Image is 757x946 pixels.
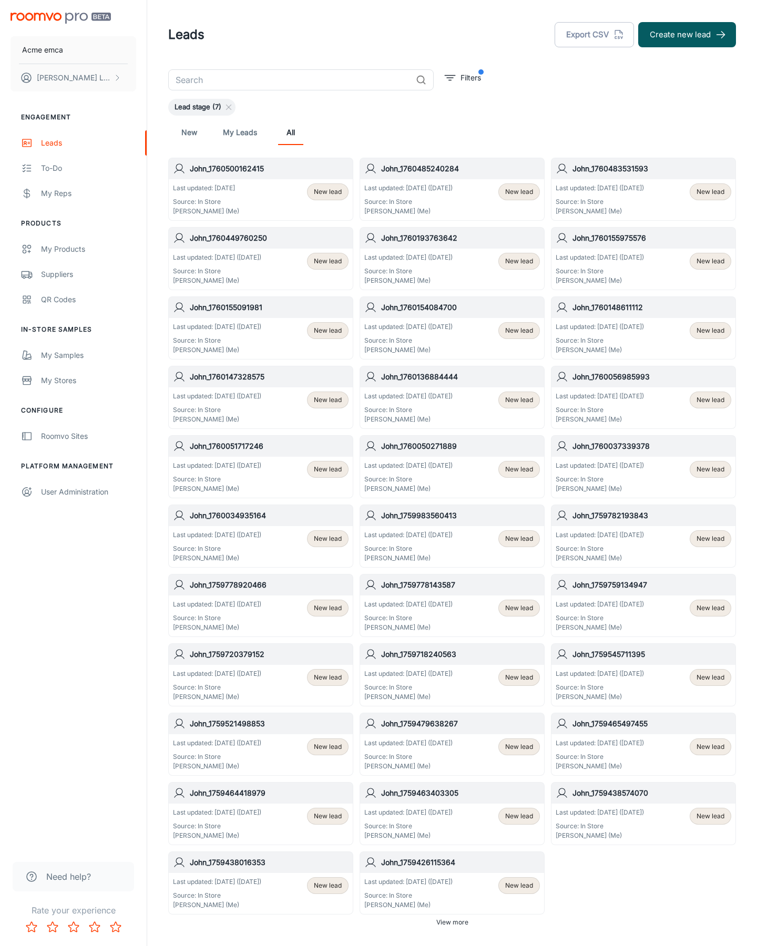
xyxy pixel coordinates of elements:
[556,821,644,831] p: Source: In Store
[173,484,261,493] p: [PERSON_NAME] (Me)
[190,718,349,729] h6: John_1759521498853
[173,752,261,762] p: Source: In Store
[461,72,481,84] p: Filters
[173,900,261,910] p: [PERSON_NAME] (Me)
[556,253,644,262] p: Last updated: [DATE] ([DATE])
[168,227,353,290] a: John_1760449760250Last updated: [DATE] ([DATE])Source: In Store[PERSON_NAME] (Me)New lead
[173,183,239,193] p: Last updated: [DATE]
[11,36,136,64] button: Acme emca
[168,102,228,112] span: Lead stage (7)
[442,69,484,86] button: filter
[551,435,736,498] a: John_1760037339378Last updated: [DATE] ([DATE])Source: In Store[PERSON_NAME] (Me)New lead
[505,742,533,752] span: New lead
[364,207,453,216] p: [PERSON_NAME] (Me)
[314,256,342,266] span: New lead
[168,158,353,221] a: John_1760500162415Last updated: [DATE]Source: In Store[PERSON_NAME] (Me)New lead
[364,322,453,332] p: Last updated: [DATE] ([DATE])
[190,371,349,383] h6: John_1760147328575
[41,349,136,361] div: My Samples
[572,232,731,244] h6: John_1760155975576
[364,253,453,262] p: Last updated: [DATE] ([DATE])
[697,673,724,682] span: New lead
[505,881,533,890] span: New lead
[360,505,545,568] a: John_1759983560413Last updated: [DATE] ([DATE])Source: In Store[PERSON_NAME] (Me)New lead
[173,336,261,345] p: Source: In Store
[572,302,731,313] h6: John_1760148611112
[551,574,736,637] a: John_1759759134947Last updated: [DATE] ([DATE])Source: In Store[PERSON_NAME] (Me)New lead
[173,891,261,900] p: Source: In Store
[173,738,261,748] p: Last updated: [DATE] ([DATE])
[168,99,236,116] div: Lead stage (7)
[556,197,644,207] p: Source: In Store
[364,544,453,553] p: Source: In Store
[556,623,644,632] p: [PERSON_NAME] (Me)
[173,821,261,831] p: Source: In Store
[364,530,453,540] p: Last updated: [DATE] ([DATE])
[314,534,342,543] span: New lead
[364,831,453,840] p: [PERSON_NAME] (Me)
[173,683,261,692] p: Source: In Store
[190,510,349,521] h6: John_1760034935164
[381,302,540,313] h6: John_1760154084700
[173,544,261,553] p: Source: In Store
[168,713,353,776] a: John_1759521498853Last updated: [DATE] ([DATE])Source: In Store[PERSON_NAME] (Me)New lead
[697,326,724,335] span: New lead
[173,530,261,540] p: Last updated: [DATE] ([DATE])
[381,718,540,729] h6: John_1759479638267
[314,326,342,335] span: New lead
[364,266,453,276] p: Source: In Store
[173,345,261,355] p: [PERSON_NAME] (Me)
[505,673,533,682] span: New lead
[360,574,545,637] a: John_1759778143587Last updated: [DATE] ([DATE])Source: In Store[PERSON_NAME] (Me)New lead
[364,484,453,493] p: [PERSON_NAME] (Me)
[177,120,202,145] a: New
[556,683,644,692] p: Source: In Store
[364,891,453,900] p: Source: In Store
[551,296,736,359] a: John_1760148611112Last updated: [DATE] ([DATE])Source: In Store[PERSON_NAME] (Me)New lead
[278,120,303,145] a: All
[364,405,453,415] p: Source: In Store
[190,232,349,244] h6: John_1760449760250
[364,808,453,817] p: Last updated: [DATE] ([DATE])
[364,623,453,632] p: [PERSON_NAME] (Me)
[168,851,353,914] a: John_1759438016353Last updated: [DATE] ([DATE])Source: In Store[PERSON_NAME] (Me)New lead
[11,13,111,24] img: Roomvo PRO Beta
[572,579,731,591] h6: John_1759759134947
[364,475,453,484] p: Source: In Store
[190,857,349,868] h6: John_1759438016353
[556,405,644,415] p: Source: In Store
[697,811,724,821] span: New lead
[190,163,349,174] h6: John_1760500162415
[173,415,261,424] p: [PERSON_NAME] (Me)
[173,392,261,401] p: Last updated: [DATE] ([DATE])
[168,435,353,498] a: John_1760051717246Last updated: [DATE] ([DATE])Source: In Store[PERSON_NAME] (Me)New lead
[63,917,84,938] button: Rate 3 star
[551,227,736,290] a: John_1760155975576Last updated: [DATE] ([DATE])Source: In Store[PERSON_NAME] (Me)New lead
[556,530,644,540] p: Last updated: [DATE] ([DATE])
[556,475,644,484] p: Source: In Store
[190,579,349,591] h6: John_1759778920466
[364,900,453,910] p: [PERSON_NAME] (Me)
[638,22,736,47] button: Create new lead
[555,22,634,47] button: Export CSV
[314,742,342,752] span: New lead
[8,904,138,917] p: Rate your experience
[360,643,545,706] a: John_1759718240563Last updated: [DATE] ([DATE])Source: In Store[PERSON_NAME] (Me)New lead
[556,752,644,762] p: Source: In Store
[41,188,136,199] div: My Reps
[41,486,136,498] div: User Administration
[364,613,453,623] p: Source: In Store
[190,649,349,660] h6: John_1759720379152
[381,163,540,174] h6: John_1760485240284
[381,232,540,244] h6: John_1760193763642
[41,269,136,280] div: Suppliers
[556,183,644,193] p: Last updated: [DATE] ([DATE])
[556,613,644,623] p: Source: In Store
[21,917,42,938] button: Rate 1 star
[432,914,473,930] button: View more
[381,440,540,452] h6: John_1760050271889
[572,787,731,799] h6: John_1759438574070
[173,253,261,262] p: Last updated: [DATE] ([DATE])
[173,322,261,332] p: Last updated: [DATE] ([DATE])
[314,811,342,821] span: New lead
